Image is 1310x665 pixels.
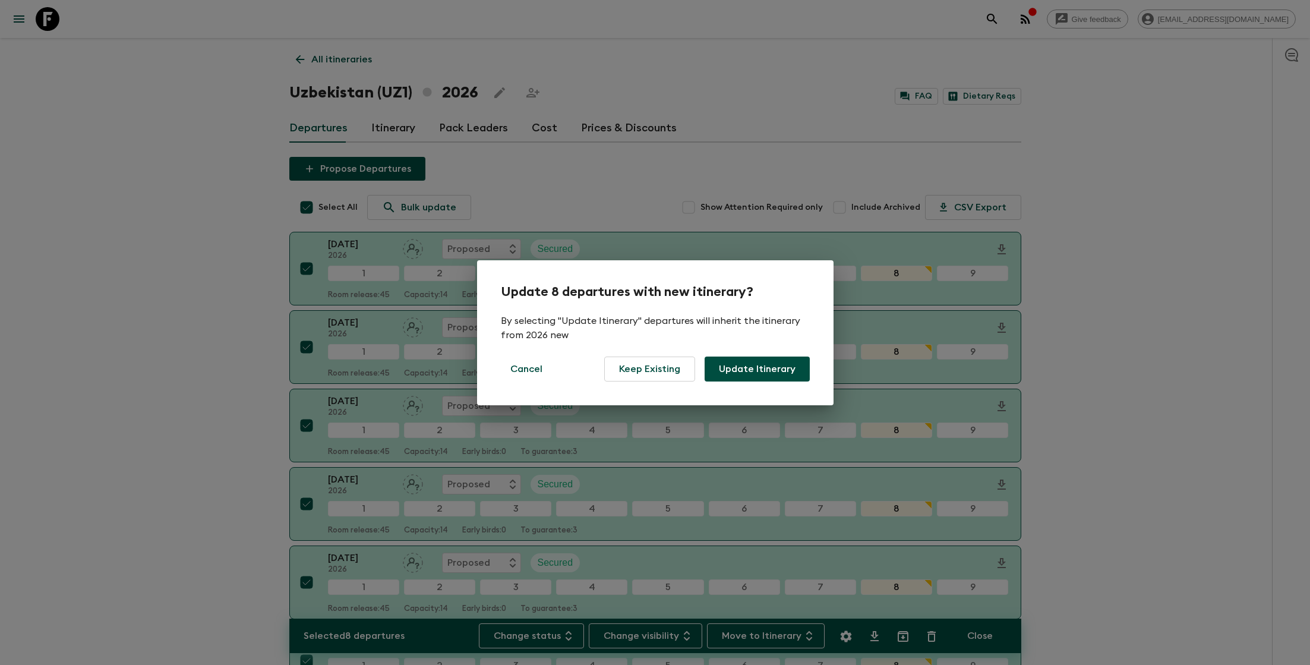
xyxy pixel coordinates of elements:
[501,284,810,300] h2: Update 8 departures with new itinerary?
[604,357,695,382] button: Keep Existing
[705,357,810,382] button: Update Itinerary
[501,357,552,382] button: Cancel
[501,314,810,342] p: By selecting "Update Itinerary" departures will inherit the itinerary from 2026 new
[510,362,542,376] p: Cancel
